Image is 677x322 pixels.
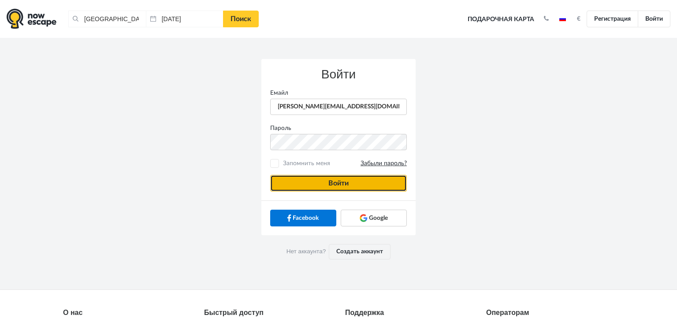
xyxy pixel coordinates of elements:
div: О нас [63,307,191,318]
input: Город или название квеста [68,11,146,27]
span: Facebook [293,214,319,222]
button: Войти [270,175,407,192]
label: Емайл [264,89,413,97]
div: Поддержка [345,307,473,318]
input: Дата [146,11,223,27]
a: Создать аккаунт [329,244,391,259]
span: Запомнить меня [281,159,407,168]
a: Регистрация [587,11,638,27]
input: Запомнить меняЗабыли пароль? [272,161,278,167]
label: Пароль [264,124,413,133]
div: Нет аккаунта? [261,235,416,268]
div: Быстрый доступ [204,307,332,318]
button: € [573,15,585,23]
a: Facebook [270,210,336,226]
a: Войти [638,11,670,27]
strong: € [577,16,580,22]
a: Google [341,210,407,226]
span: Google [369,214,388,222]
img: logo [7,8,56,29]
a: Забыли пароль? [361,159,407,168]
h3: Войти [270,68,407,81]
div: Операторам [486,307,614,318]
img: ru.jpg [559,17,566,21]
a: Поиск [223,11,259,27]
a: Подарочная карта [465,10,537,29]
